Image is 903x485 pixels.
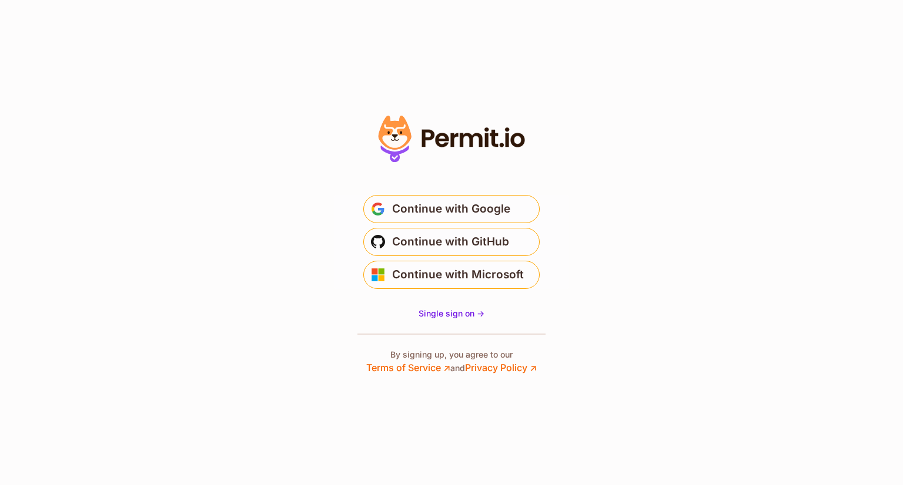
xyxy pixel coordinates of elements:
[363,228,540,256] button: Continue with GitHub
[363,195,540,223] button: Continue with Google
[363,261,540,289] button: Continue with Microsoft
[465,362,537,373] a: Privacy Policy ↗
[392,265,524,284] span: Continue with Microsoft
[392,200,510,218] span: Continue with Google
[366,362,450,373] a: Terms of Service ↗
[419,308,484,319] a: Single sign on ->
[419,308,484,318] span: Single sign on ->
[392,233,509,251] span: Continue with GitHub
[366,349,537,375] p: By signing up, you agree to our and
